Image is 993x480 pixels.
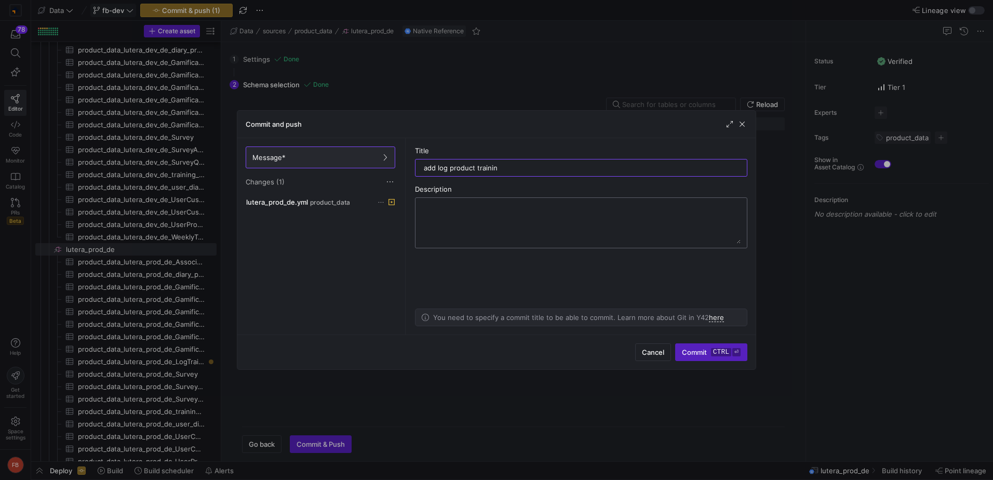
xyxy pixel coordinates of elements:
[246,146,395,168] button: Message*
[711,348,731,356] kbd: ctrl
[709,313,724,322] a: here
[310,199,350,206] span: product_data
[246,198,308,206] span: lutera_prod_de.yml
[252,153,286,162] span: Message*
[682,348,741,356] span: Commit
[244,195,397,209] button: lutera_prod_de.ymlproduct_data
[635,343,671,361] button: Cancel
[642,348,664,356] span: Cancel
[433,313,724,322] p: You need to specify a commit title to be able to commit. Learn more about Git in Y42
[732,348,741,356] kbd: ⏎
[246,178,285,186] span: Changes (1)
[415,146,429,155] span: Title
[675,343,747,361] button: Commitctrl⏎
[246,120,302,128] h3: Commit and push
[415,185,747,193] div: Description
